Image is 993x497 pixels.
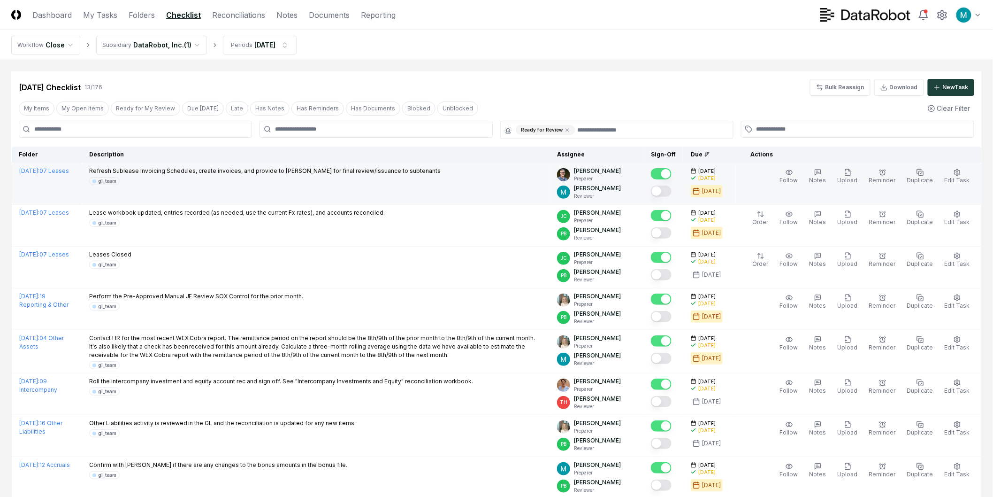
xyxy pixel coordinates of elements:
[836,209,860,228] button: Upload
[907,429,933,436] span: Duplicate
[226,101,248,116] button: Late
[836,377,860,397] button: Upload
[869,471,896,478] span: Reminder
[698,469,716,476] div: [DATE]
[98,472,116,479] div: gl_team
[557,353,570,366] img: ACg8ocIk6UVBSJ1Mh_wKybhGNOx8YD4zQOa2rDZHjRd5UfivBFfoWA=s96-c
[836,250,860,270] button: Upload
[956,8,971,23] img: ACg8ocIk6UVBSJ1Mh_wKybhGNOx8YD4zQOa2rDZHjRd5UfivBFfoWA=s96-c
[98,388,116,395] div: gl_team
[907,302,933,309] span: Duplicate
[698,217,716,224] div: [DATE]
[574,395,621,403] p: [PERSON_NAME]
[651,379,672,390] button: Mark complete
[574,427,621,435] p: Preparer
[98,430,116,437] div: gl_team
[905,461,935,481] button: Duplicate
[698,462,716,469] span: [DATE]
[560,213,567,220] span: JC
[810,260,826,267] span: Notes
[907,387,933,394] span: Duplicate
[19,461,70,468] a: [DATE]:12 Accruals
[702,354,721,363] div: [DATE]
[907,471,933,478] span: Duplicate
[574,419,621,427] p: [PERSON_NAME]
[19,293,39,300] span: [DATE] :
[905,167,935,186] button: Duplicate
[516,125,575,135] div: Ready for Review
[945,177,970,184] span: Edit Task
[557,462,570,475] img: ACg8ocIk6UVBSJ1Mh_wKybhGNOx8YD4zQOa2rDZHjRd5UfivBFfoWA=s96-c
[574,469,621,476] p: Preparer
[698,378,716,385] span: [DATE]
[838,387,858,394] span: Upload
[19,251,39,258] span: [DATE] :
[212,9,265,21] a: Reconciliations
[651,294,672,305] button: Mark complete
[778,461,800,481] button: Follow
[778,167,800,186] button: Follow
[89,250,131,259] p: Leases Closed
[702,187,721,195] div: [DATE]
[698,420,716,427] span: [DATE]
[19,334,39,342] span: [DATE] :
[905,250,935,270] button: Duplicate
[810,79,871,96] button: Bulk Reassign
[651,335,672,347] button: Mark complete
[574,360,621,367] p: Reviewer
[810,302,826,309] span: Notes
[778,377,800,397] button: Follow
[743,150,974,159] div: Actions
[574,478,621,487] p: [PERSON_NAME]
[702,271,721,279] div: [DATE]
[838,344,858,351] span: Upload
[361,9,396,21] a: Reporting
[111,101,180,116] button: Ready for My Review
[808,334,828,354] button: Notes
[89,377,474,386] p: Roll the intercompany investment and equity account rec and sign off. See "Intercompany Investmen...
[89,167,441,175] p: Refresh Sublease Invoicing Schedules, create invoices, and provide to [PERSON_NAME] for final rev...
[945,344,970,351] span: Edit Task
[836,419,860,439] button: Upload
[574,351,621,360] p: [PERSON_NAME]
[838,302,858,309] span: Upload
[11,10,21,20] img: Logo
[98,303,116,310] div: gl_team
[698,168,716,175] span: [DATE]
[574,436,621,445] p: [PERSON_NAME]
[907,177,933,184] span: Duplicate
[778,334,800,354] button: Follow
[574,377,621,386] p: [PERSON_NAME]
[651,168,672,179] button: Mark complete
[751,209,771,228] button: Order
[808,167,828,186] button: Notes
[651,269,672,280] button: Mark complete
[808,419,828,439] button: Notes
[943,209,972,228] button: Edit Task
[702,481,721,489] div: [DATE]
[907,218,933,225] span: Duplicate
[698,175,716,182] div: [DATE]
[778,209,800,228] button: Follow
[838,218,858,225] span: Upload
[574,292,621,301] p: [PERSON_NAME]
[869,344,896,351] span: Reminder
[867,250,898,270] button: Reminder
[780,177,798,184] span: Follow
[869,260,896,267] span: Reminder
[561,314,566,321] span: PB
[808,292,828,312] button: Notes
[574,209,621,217] p: [PERSON_NAME]
[574,342,621,349] p: Preparer
[560,399,567,406] span: TH
[867,167,898,186] button: Reminder
[808,377,828,397] button: Notes
[291,101,344,116] button: Has Reminders
[780,471,798,478] span: Follow
[550,147,643,163] th: Assignee
[808,250,828,270] button: Notes
[82,147,550,163] th: Description
[943,167,972,186] button: Edit Task
[945,387,970,394] span: Edit Task
[574,167,621,175] p: [PERSON_NAME]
